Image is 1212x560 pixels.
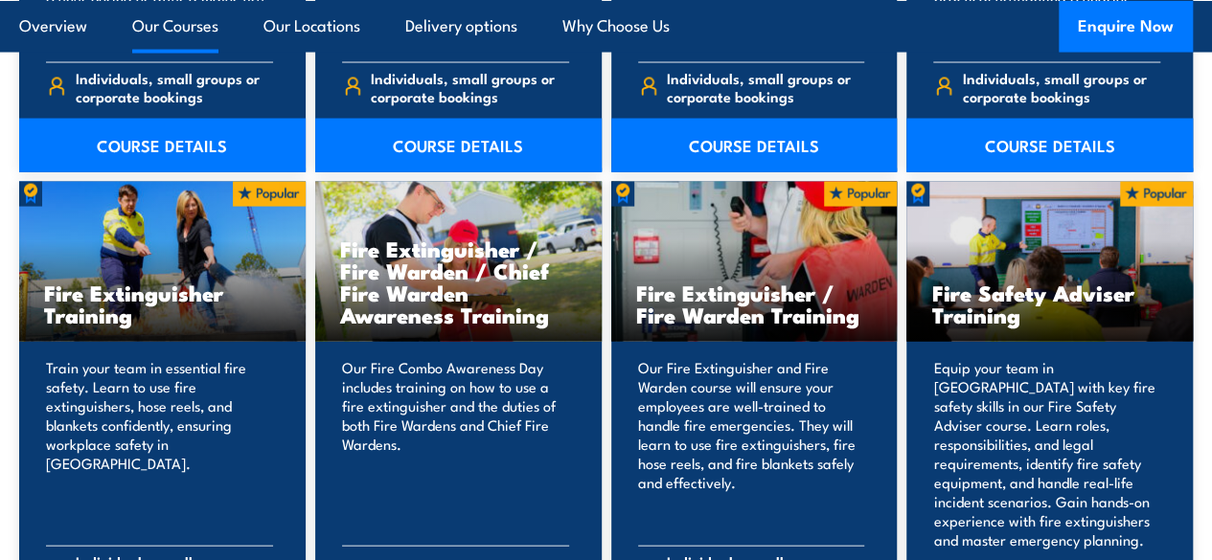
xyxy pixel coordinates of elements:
[667,69,864,105] span: Individuals, small groups or corporate bookings
[340,237,577,325] h3: Fire Extinguisher / Fire Warden / Chief Fire Warden Awareness Training
[315,119,602,172] a: COURSE DETAILS
[933,358,1160,549] p: Equip your team in [GEOGRAPHIC_DATA] with key fire safety skills in our Fire Safety Adviser cours...
[611,119,898,172] a: COURSE DETAILS
[371,69,568,105] span: Individuals, small groups or corporate bookings
[638,358,865,530] p: Our Fire Extinguisher and Fire Warden course will ensure your employees are well-trained to handl...
[44,281,281,325] h3: Fire Extinguisher Training
[46,358,273,530] p: Train your team in essential fire safety. Learn to use fire extinguishers, hose reels, and blanke...
[76,69,273,105] span: Individuals, small groups or corporate bookings
[636,281,873,325] h3: Fire Extinguisher / Fire Warden Training
[931,281,1168,325] h3: Fire Safety Adviser Training
[342,358,569,530] p: Our Fire Combo Awareness Day includes training on how to use a fire extinguisher and the duties o...
[906,119,1193,172] a: COURSE DETAILS
[963,69,1160,105] span: Individuals, small groups or corporate bookings
[19,119,306,172] a: COURSE DETAILS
